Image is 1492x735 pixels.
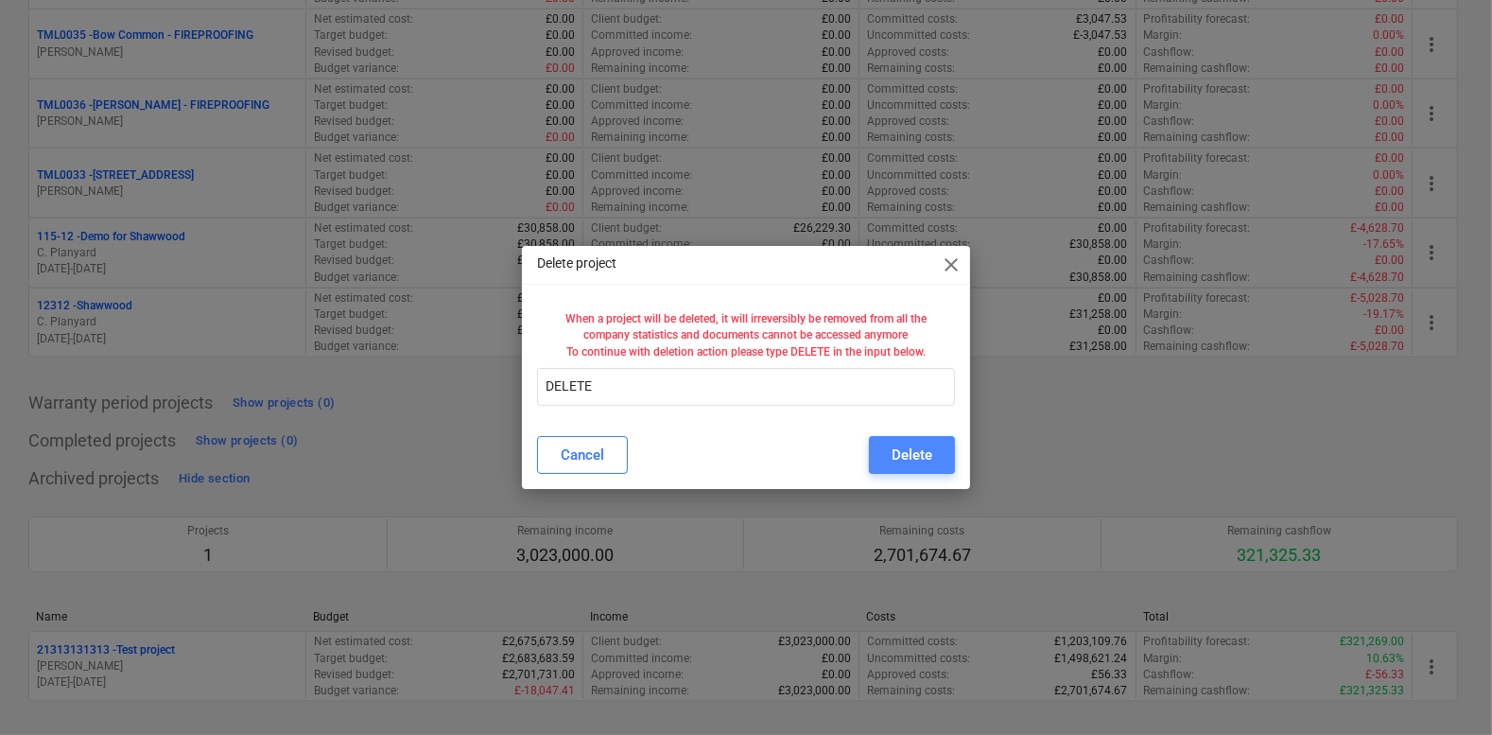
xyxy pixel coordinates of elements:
[545,311,946,359] p: When a project will be deleted, it will irreversibly be removed from all the company statistics a...
[537,436,628,474] button: Cancel
[940,254,963,276] span: close
[1397,644,1492,735] iframe: Chat Widget
[537,368,954,406] input: DELETE
[892,443,932,467] div: Delete
[537,254,616,273] p: Delete project
[561,443,604,467] div: Cancel
[869,436,955,474] button: Delete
